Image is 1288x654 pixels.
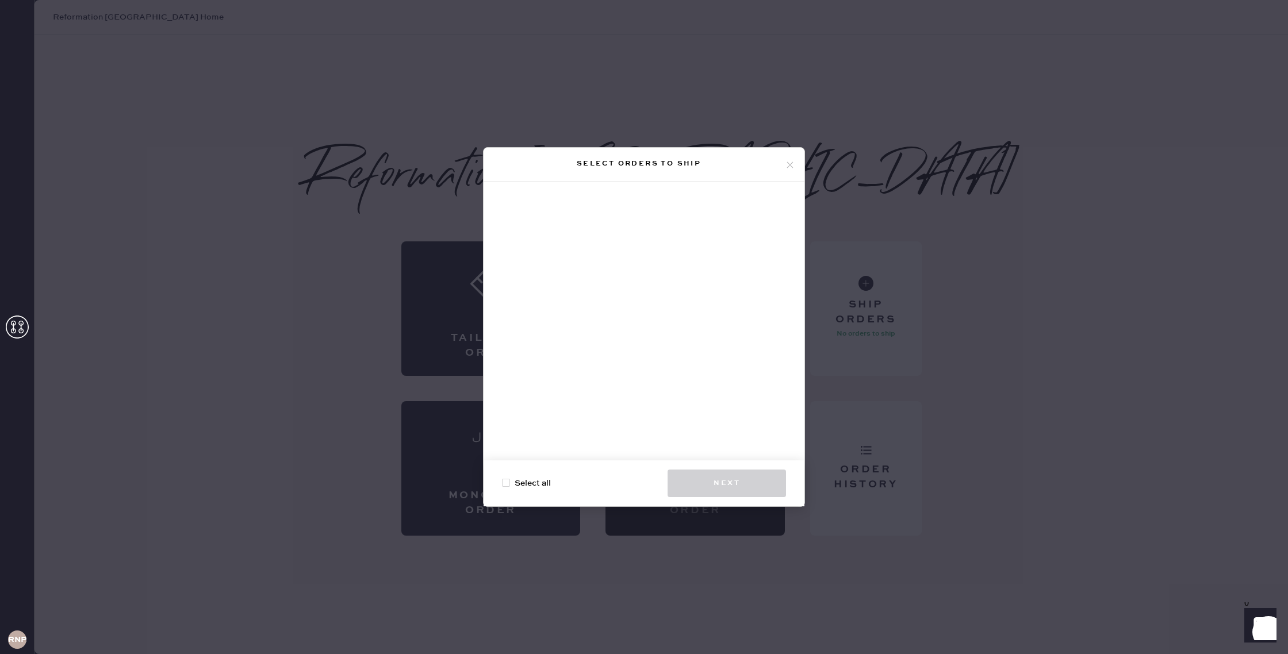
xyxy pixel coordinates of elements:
[515,477,551,490] span: Select all
[8,636,26,644] h3: RNPA
[1233,602,1283,652] iframe: Front Chat
[668,470,786,497] button: Next
[493,157,785,171] div: Select orders to ship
